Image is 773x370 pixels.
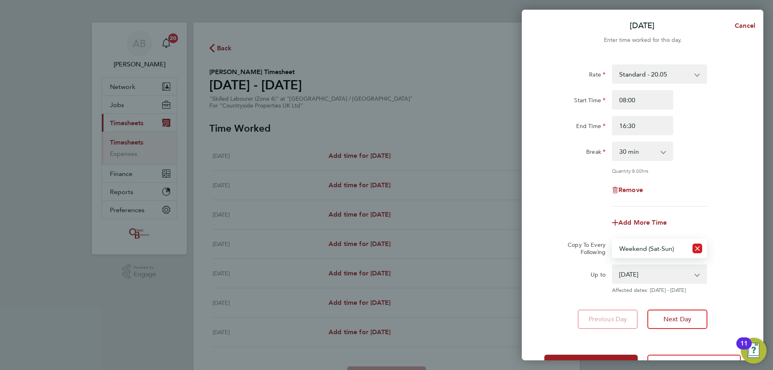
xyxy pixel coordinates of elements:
span: Next Day [663,315,691,323]
div: Quantity: hrs [612,167,707,174]
label: Break [586,148,606,158]
button: Next Day [647,310,707,329]
label: Copy To Every Following [561,241,606,256]
button: Cancel [722,18,763,34]
button: Open Resource Center, 11 new notifications [741,338,767,364]
label: Start Time [574,97,606,106]
label: End Time [576,122,606,132]
button: Remove [612,187,643,193]
div: Enter time worked for this day. [522,35,763,45]
div: 11 [740,343,748,354]
input: E.g. 08:00 [612,90,673,110]
span: 8.00 [632,167,642,174]
span: Cancel [732,22,755,29]
span: Affected dates: [DATE] - [DATE] [612,287,707,294]
button: Reset selection [692,240,702,257]
span: Remove [618,186,643,194]
label: Up to [591,271,606,281]
p: [DATE] [630,20,655,31]
button: Add More Time [612,219,667,226]
label: Rate [589,71,606,81]
span: Add More Time [618,219,667,226]
input: E.g. 18:00 [612,116,673,135]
